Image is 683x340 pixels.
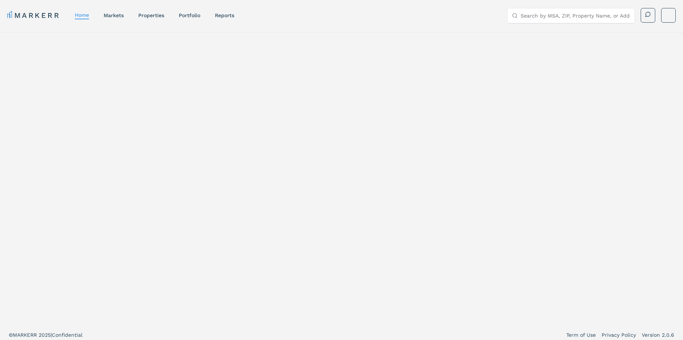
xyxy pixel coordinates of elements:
span: Confidential [52,332,82,338]
a: Version 2.0.6 [642,331,674,339]
a: MARKERR [7,10,60,20]
a: Privacy Policy [602,331,636,339]
a: reports [215,12,234,18]
a: home [75,12,89,18]
a: properties [138,12,164,18]
span: MARKERR [13,332,39,338]
span: 2025 | [39,332,52,338]
a: markets [104,12,124,18]
a: Portfolio [179,12,200,18]
span: © [9,332,13,338]
a: Term of Use [566,331,596,339]
input: Search by MSA, ZIP, Property Name, or Address [521,8,630,23]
